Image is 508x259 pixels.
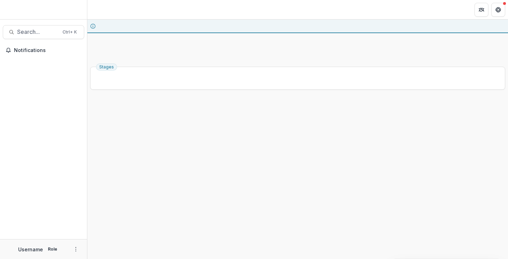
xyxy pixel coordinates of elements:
button: More [72,245,80,253]
p: Username [18,246,43,253]
p: Role [46,246,59,252]
span: Search... [17,29,58,35]
span: Stages [99,65,114,69]
button: Get Help [491,3,505,17]
button: Partners [474,3,488,17]
span: Notifications [14,47,81,53]
div: Ctrl + K [61,28,78,36]
button: Search... [3,25,84,39]
button: Notifications [3,45,84,56]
